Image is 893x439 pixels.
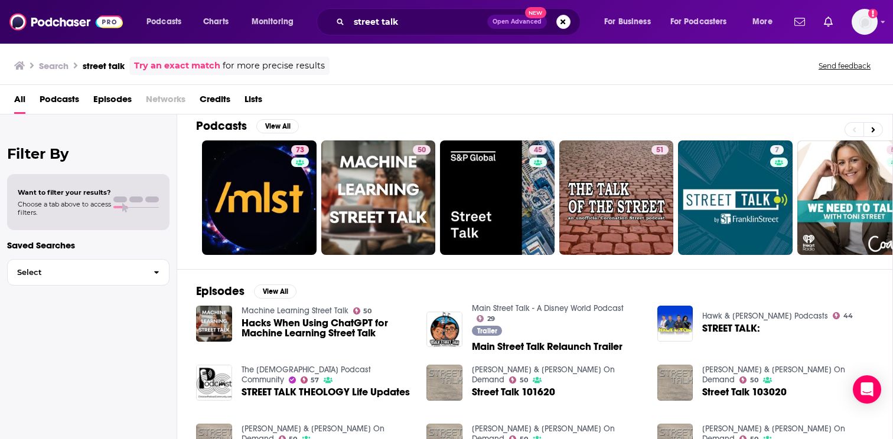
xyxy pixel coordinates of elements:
a: The Christian Podcast Community [242,365,371,385]
a: Main Street Talk - A Disney World Podcast [472,303,624,313]
span: More [752,14,773,30]
a: Street Talk 101620 [472,387,555,397]
button: Send feedback [815,61,874,71]
span: for more precise results [223,59,325,73]
button: open menu [663,12,744,31]
span: Trailer [477,327,497,335]
a: Show notifications dropdown [790,12,810,32]
span: Podcasts [146,14,181,30]
button: Select [7,259,170,286]
a: 73 [202,140,317,255]
a: 57 [301,376,320,384]
img: Hacks When Using ChatGPT for Machine Learning Street Talk [196,306,232,342]
img: STREET TALK THEOLOGY Life Updates [196,365,232,401]
a: 50 [509,376,528,384]
h2: Podcasts [196,119,247,133]
span: Logged in as Kwall [852,9,878,35]
span: 50 [363,309,371,314]
span: 73 [296,145,304,156]
a: Try an exact match [134,59,220,73]
button: open menu [596,12,666,31]
a: STREET TALK THEOLOGY Life Updates [242,387,410,397]
div: Search podcasts, credits, & more... [328,8,592,35]
button: open menu [243,12,309,31]
span: 57 [311,378,319,383]
span: 29 [487,316,495,322]
span: 50 [750,378,758,383]
button: Show profile menu [852,9,878,35]
span: 50 [418,145,426,156]
span: 44 [843,313,853,319]
div: Open Intercom Messenger [853,375,881,404]
span: Monitoring [252,14,294,30]
span: Want to filter your results? [18,188,111,196]
a: 50 [413,145,431,155]
a: 7 [678,140,793,255]
svg: Add a profile image [868,9,878,18]
a: 51 [559,140,674,255]
a: 73 [291,145,309,155]
button: open menu [744,12,787,31]
h3: street talk [83,60,125,71]
button: View All [254,284,296,299]
a: 45 [440,140,555,255]
img: User Profile [852,9,878,35]
a: Hacks When Using ChatGPT for Machine Learning Street Talk [242,318,413,338]
a: Episodes [93,90,132,114]
a: Podcasts [40,90,79,114]
span: Choose a tab above to access filters. [18,200,111,217]
a: Podchaser - Follow, Share and Rate Podcasts [9,11,123,33]
h2: Episodes [196,284,245,299]
img: Main Street Talk Relaunch Trailer [426,312,462,348]
a: STREET TALK: [702,323,760,333]
img: Street Talk 103020 [657,365,693,401]
span: New [525,7,546,18]
span: 7 [775,145,779,156]
a: Street Talk 103020 [702,387,787,397]
span: Main Street Talk Relaunch Trailer [472,342,623,352]
a: 50 [353,307,372,314]
a: 51 [651,145,669,155]
h3: Search [39,60,69,71]
a: All [14,90,25,114]
img: Street Talk 101620 [426,365,462,401]
span: For Podcasters [670,14,727,30]
a: Charts [195,12,236,31]
a: 50 [739,376,758,384]
button: open menu [138,12,197,31]
a: Hawk & Tom Podcasts [702,311,828,321]
span: For Business [604,14,651,30]
a: Machine Learning Street Talk [242,306,348,316]
img: STREET TALK: [657,306,693,342]
a: 7 [770,145,784,155]
input: Search podcasts, credits, & more... [349,12,487,31]
a: Lists [245,90,262,114]
span: 45 [534,145,542,156]
a: PodcastsView All [196,119,299,133]
a: Credits [200,90,230,114]
span: Charts [203,14,229,30]
p: Saved Searches [7,240,170,251]
h2: Filter By [7,145,170,162]
span: Select [8,268,144,276]
a: 50 [321,140,436,255]
button: View All [256,119,299,133]
a: Show notifications dropdown [819,12,837,32]
span: 51 [656,145,664,156]
a: EpisodesView All [196,284,296,299]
